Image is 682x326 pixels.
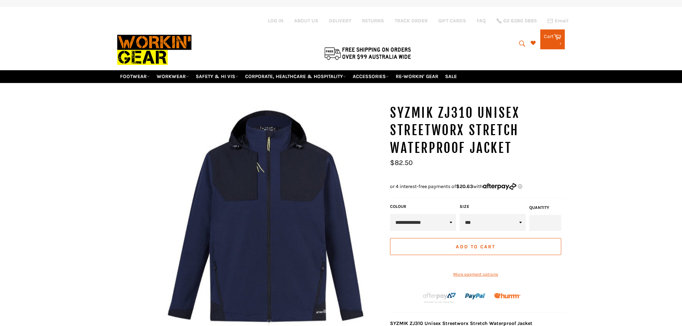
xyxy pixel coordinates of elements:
span: Email [555,18,568,23]
a: SAFETY & HI VIS [193,70,241,83]
span: Add to Cart [456,244,495,250]
span: $82.50 [390,159,413,167]
a: TRACK ORDER [395,17,428,24]
span: 1 [559,40,561,46]
a: ABOUT US [294,17,318,24]
a: WORKWEAR [154,70,192,83]
a: Email [547,18,568,24]
img: Flat $9.95 shipping Australia wide [323,46,412,61]
a: CORPORATE, HEALTHCARE & HOSPITALITY [242,70,349,83]
a: FAQ [477,17,486,24]
label: Size [460,204,526,210]
h1: SYZMIK ZJ310 Unisex Streetworx Stretch Waterproof Jacket [390,104,565,157]
img: paypal.png [465,286,486,307]
a: RE-WORKIN' GEAR [393,70,441,83]
label: Quantity [529,205,561,211]
a: RETURNS [362,17,384,24]
a: ACCESSORIES [350,70,392,83]
a: 02 6280 5885 [497,18,537,23]
span: 02 6280 5885 [503,18,537,23]
a: More payment options [390,271,561,277]
a: SALE [442,70,460,83]
a: GIFT CARDS [438,17,466,24]
button: Add to Cart [390,238,561,255]
img: Afterpay-Logo-on-dark-bg_large.png [422,292,457,304]
label: COLOUR [390,204,456,210]
a: FOOTWEAR [117,70,153,83]
img: Humm_core_logo_RGB-01_300x60px_small_195d8312-4386-4de7-b182-0ef9b6303a37.png [494,293,520,298]
a: Log in [268,18,283,24]
a: Cart 1 [540,29,565,49]
a: DELIVERY [329,17,351,24]
img: Workin Gear leaders in Workwear, Safety Boots, PPE, Uniforms. Australia's No.1 in Workwear [117,30,191,70]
